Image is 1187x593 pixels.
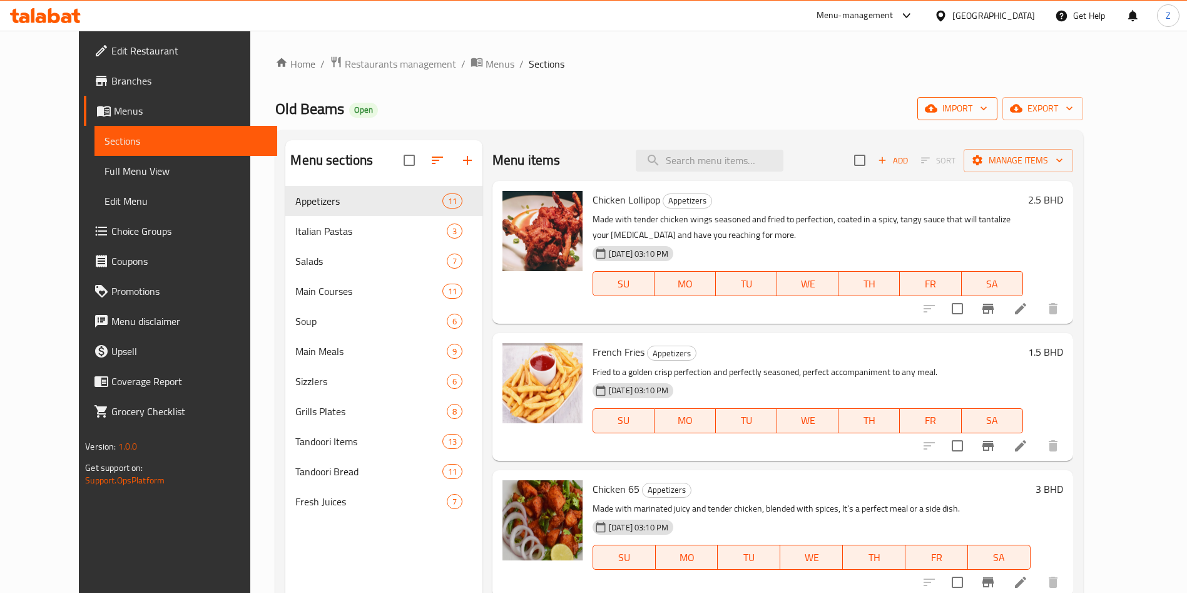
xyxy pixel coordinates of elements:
[502,191,583,271] img: Chicken Lollipop
[973,549,1026,567] span: SA
[642,483,691,498] div: Appetizers
[85,472,165,488] a: Support.OpsPlatform
[447,225,462,237] span: 3
[320,56,325,71] li: /
[285,216,482,246] div: Italian Pastas3
[967,275,1018,293] span: SA
[285,336,482,366] div: Main Meals9
[663,193,712,209] div: Appetizers
[843,411,895,430] span: TH
[593,212,1023,243] p: Made with tender chicken wings seasoned and fried to perfection, coated in a spicy, tangy sauce t...
[84,306,277,336] a: Menu disclaimer
[84,396,277,426] a: Grocery Checklist
[447,314,462,329] div: items
[442,284,462,299] div: items
[349,103,378,118] div: Open
[847,147,873,173] span: Select section
[721,275,772,293] span: TU
[285,396,482,426] div: Grills Plates8
[873,151,913,170] span: Add item
[655,408,716,433] button: MO
[295,193,442,209] div: Appetizers
[447,255,462,267] span: 7
[295,434,442,449] div: Tandoori Items
[593,343,644,361] span: French Fries
[104,193,267,209] span: Edit Menu
[447,496,462,508] span: 7
[661,549,713,567] span: MO
[913,151,964,170] span: Select section first
[598,411,650,430] span: SU
[111,43,267,58] span: Edit Restaurant
[777,408,838,433] button: WE
[295,464,442,479] div: Tandoori Bread
[290,151,373,170] h2: Menu sections
[1028,343,1063,361] h6: 1.5 BHD
[1002,97,1083,120] button: export
[94,186,277,216] a: Edit Menu
[285,186,482,216] div: Appetizers11
[295,224,446,239] div: Italian Pastas
[295,404,446,419] span: Grills Plates
[345,56,456,71] span: Restaurants management
[275,95,344,123] span: Old Beams
[447,494,462,509] div: items
[422,145,452,175] span: Sort sections
[275,56,1083,72] nav: breadcrumb
[111,344,267,359] span: Upsell
[118,438,138,455] span: 1.0.0
[952,9,1035,23] div: [GEOGRAPHIC_DATA]
[962,271,1023,296] button: SA
[295,254,446,269] span: Salads
[111,73,267,88] span: Branches
[973,431,1003,461] button: Branch-specific-item
[486,56,514,71] span: Menus
[84,216,277,246] a: Choice Groups
[447,316,462,327] span: 6
[285,487,482,517] div: Fresh Juices7
[716,271,777,296] button: TU
[84,276,277,306] a: Promotions
[598,275,650,293] span: SU
[114,103,267,118] span: Menus
[84,336,277,366] a: Upsell
[643,483,691,497] span: Appetizers
[593,545,656,570] button: SU
[84,66,277,96] a: Branches
[111,314,267,329] span: Menu disclaimer
[663,193,711,208] span: Appetizers
[502,480,583,560] img: Chicken 65
[94,156,277,186] a: Full Menu View
[843,545,905,570] button: TH
[104,163,267,178] span: Full Menu View
[295,284,442,299] span: Main Courses
[529,56,564,71] span: Sections
[593,501,1031,517] p: Made with marinated juicy and tender chicken, blended with spices, It's a perfect meal or a side ...
[817,8,894,23] div: Menu-management
[1166,9,1171,23] span: Z
[1013,301,1028,316] a: Edit menu item
[848,549,900,567] span: TH
[593,480,639,498] span: Chicken 65
[967,411,1018,430] span: SA
[964,149,1073,172] button: Manage items
[85,460,143,476] span: Get support on:
[285,456,482,487] div: Tandoori Bread11
[447,404,462,419] div: items
[1036,480,1063,498] h6: 3 BHD
[295,374,446,389] span: Sizzlers
[782,411,833,430] span: WE
[1038,431,1068,461] button: delete
[295,314,446,329] span: Soup
[974,153,1063,168] span: Manage items
[1012,101,1073,116] span: export
[447,406,462,418] span: 8
[111,254,267,269] span: Coupons
[944,296,970,322] span: Select to update
[85,438,116,455] span: Version:
[396,147,422,173] span: Select all sections
[593,271,655,296] button: SU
